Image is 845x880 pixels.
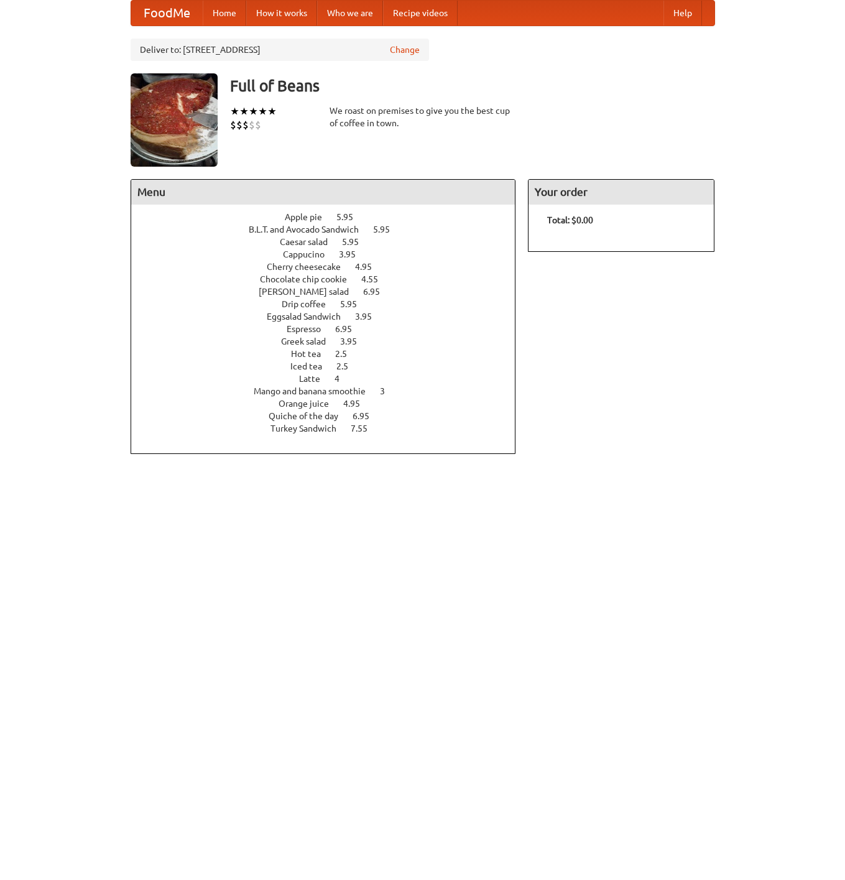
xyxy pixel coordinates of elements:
h3: Full of Beans [230,73,715,98]
span: Cappucino [283,249,337,259]
div: Deliver to: [STREET_ADDRESS] [131,39,429,61]
span: 2.5 [335,349,359,359]
a: Greek salad 3.95 [281,336,380,346]
span: 7.55 [351,424,380,433]
span: Apple pie [285,212,335,222]
span: Turkey Sandwich [270,424,349,433]
b: Total: $0.00 [547,215,593,225]
span: Caesar salad [280,237,340,247]
a: Espresso 6.95 [287,324,375,334]
a: Mango and banana smoothie 3 [254,386,408,396]
a: Hot tea 2.5 [291,349,370,359]
span: Orange juice [279,399,341,409]
span: Espresso [287,324,333,334]
span: Mango and banana smoothie [254,386,378,396]
div: We roast on premises to give you the best cup of coffee in town. [330,104,516,129]
a: FoodMe [131,1,203,25]
span: Latte [299,374,333,384]
span: 6.95 [363,287,392,297]
span: 3.95 [339,249,368,259]
span: Iced tea [290,361,335,371]
span: 5.95 [336,212,366,222]
span: 4.55 [361,274,390,284]
a: Home [203,1,246,25]
span: 5.95 [340,299,369,309]
li: $ [230,118,236,132]
a: Apple pie 5.95 [285,212,376,222]
li: ★ [239,104,249,118]
a: [PERSON_NAME] salad 6.95 [259,287,403,297]
span: 6.95 [335,324,364,334]
a: Iced tea 2.5 [290,361,371,371]
span: 5.95 [373,225,402,234]
a: Chocolate chip cookie 4.55 [260,274,401,284]
span: Eggsalad Sandwich [267,312,353,322]
h4: Menu [131,180,515,205]
a: Cappucino 3.95 [283,249,379,259]
span: 4.95 [355,262,384,272]
a: Who we are [317,1,383,25]
a: Latte 4 [299,374,362,384]
li: ★ [230,104,239,118]
span: 5.95 [342,237,371,247]
a: Cherry cheesecake 4.95 [267,262,395,272]
span: Cherry cheesecake [267,262,353,272]
span: 6.95 [353,411,382,421]
li: $ [242,118,249,132]
span: [PERSON_NAME] salad [259,287,361,297]
li: ★ [267,104,277,118]
span: Chocolate chip cookie [260,274,359,284]
span: 4 [335,374,352,384]
li: ★ [258,104,267,118]
a: Help [663,1,702,25]
a: Turkey Sandwich 7.55 [270,424,390,433]
a: Orange juice 4.95 [279,399,383,409]
img: angular.jpg [131,73,218,167]
span: Hot tea [291,349,333,359]
span: 2.5 [336,361,361,371]
span: Quiche of the day [269,411,351,421]
span: Drip coffee [282,299,338,309]
span: 3 [380,386,397,396]
a: Recipe videos [383,1,458,25]
a: How it works [246,1,317,25]
a: Caesar salad 5.95 [280,237,382,247]
a: Eggsalad Sandwich 3.95 [267,312,395,322]
li: $ [255,118,261,132]
span: B.L.T. and Avocado Sandwich [249,225,371,234]
a: Quiche of the day 6.95 [269,411,392,421]
span: Greek salad [281,336,338,346]
a: B.L.T. and Avocado Sandwich 5.95 [249,225,413,234]
li: $ [249,118,255,132]
li: $ [236,118,242,132]
span: 3.95 [355,312,384,322]
a: Change [390,44,420,56]
span: 4.95 [343,399,372,409]
a: Drip coffee 5.95 [282,299,380,309]
span: 3.95 [340,336,369,346]
h4: Your order [529,180,714,205]
li: ★ [249,104,258,118]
